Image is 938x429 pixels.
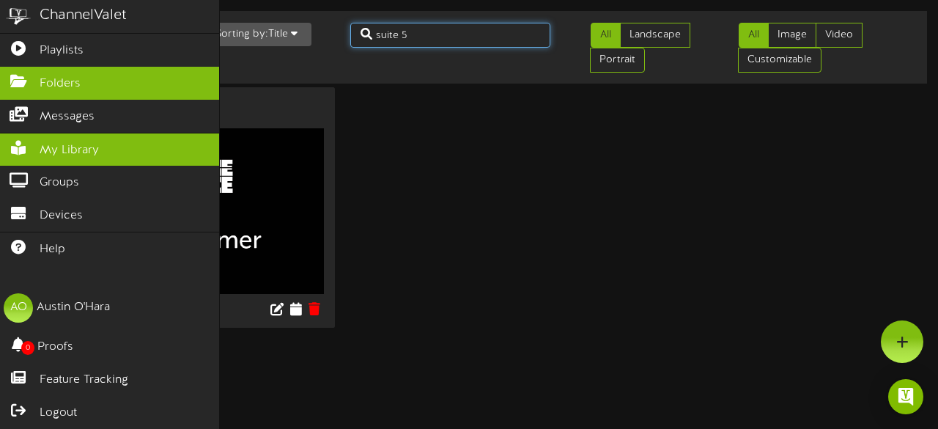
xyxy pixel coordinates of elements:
[40,372,128,389] span: Feature Tracking
[202,23,311,46] button: Sorting by:Title
[40,405,77,422] span: Logout
[40,208,83,224] span: Devices
[816,23,863,48] a: Video
[37,339,73,356] span: Proofs
[40,5,127,26] div: ChannelValet
[40,109,95,125] span: Messages
[40,241,65,258] span: Help
[350,23,551,48] input: Search Content
[40,43,84,59] span: Playlists
[4,293,33,323] div: AO
[620,23,690,48] a: Landscape
[888,379,923,414] div: Open Intercom Messenger
[40,142,99,159] span: My Library
[40,76,81,92] span: Folders
[739,23,769,48] a: All
[37,299,110,316] div: Austin O'Hara
[40,175,79,191] span: Groups
[21,341,34,355] span: 0
[738,48,821,73] a: Customizable
[768,23,816,48] a: Image
[591,23,621,48] a: All
[590,48,645,73] a: Portrait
